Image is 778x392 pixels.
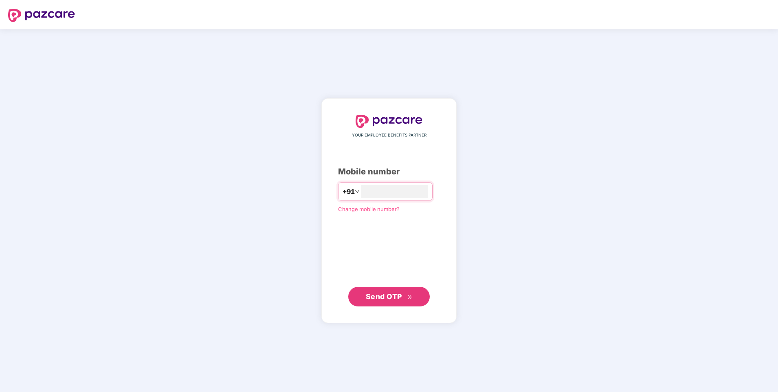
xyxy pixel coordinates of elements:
[407,295,413,300] span: double-right
[8,9,75,22] img: logo
[338,206,400,212] a: Change mobile number?
[355,189,360,194] span: down
[338,165,440,178] div: Mobile number
[356,115,422,128] img: logo
[348,287,430,306] button: Send OTPdouble-right
[352,132,426,139] span: YOUR EMPLOYEE BENEFITS PARTNER
[343,187,355,197] span: +91
[366,292,402,301] span: Send OTP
